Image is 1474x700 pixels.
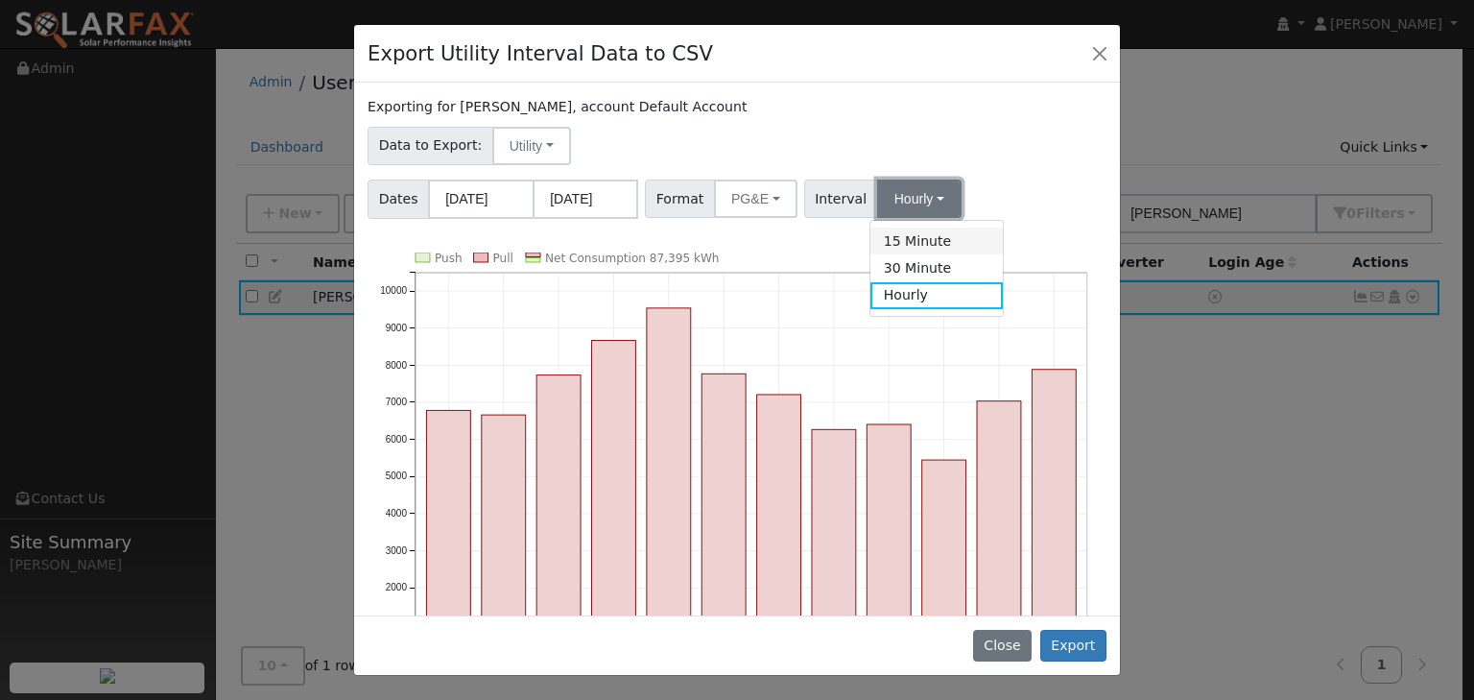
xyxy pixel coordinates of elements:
[977,400,1021,662] rect: onclick=""
[870,254,1004,281] a: 30 Minute
[757,395,801,663] rect: onclick=""
[804,180,878,218] span: Interval
[536,374,581,662] rect: onclick=""
[492,127,571,165] button: Utility
[812,429,856,662] rect: onclick=""
[922,460,966,663] rect: onclick=""
[701,374,746,662] rect: onclick=""
[592,340,636,662] rect: onclick=""
[1040,630,1106,663] button: Export
[368,97,747,117] label: Exporting for [PERSON_NAME], account Default Account
[386,397,408,407] text: 7000
[386,434,408,445] text: 6000
[386,323,408,333] text: 9000
[714,180,797,218] button: PG&E
[368,180,429,219] span: Dates
[368,127,493,165] span: Data to Export:
[645,180,715,218] span: Format
[427,410,471,662] rect: onclick=""
[647,308,691,663] rect: onclick=""
[386,359,408,370] text: 8000
[877,180,962,218] button: Hourly
[435,252,463,265] text: Push
[386,508,408,519] text: 4000
[482,415,526,662] rect: onclick=""
[973,630,1032,663] button: Close
[1086,39,1113,66] button: Close
[386,545,408,556] text: 3000
[1033,370,1077,663] rect: onclick=""
[870,282,1004,309] a: Hourly
[867,424,911,663] rect: onclick=""
[386,471,408,481] text: 5000
[368,38,713,69] h4: Export Utility Interval Data to CSV
[870,228,1004,254] a: 15 Minute
[545,252,720,265] text: Net Consumption 87,395 kWh
[386,582,408,592] text: 2000
[380,285,407,296] text: 10000
[493,252,513,265] text: Pull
